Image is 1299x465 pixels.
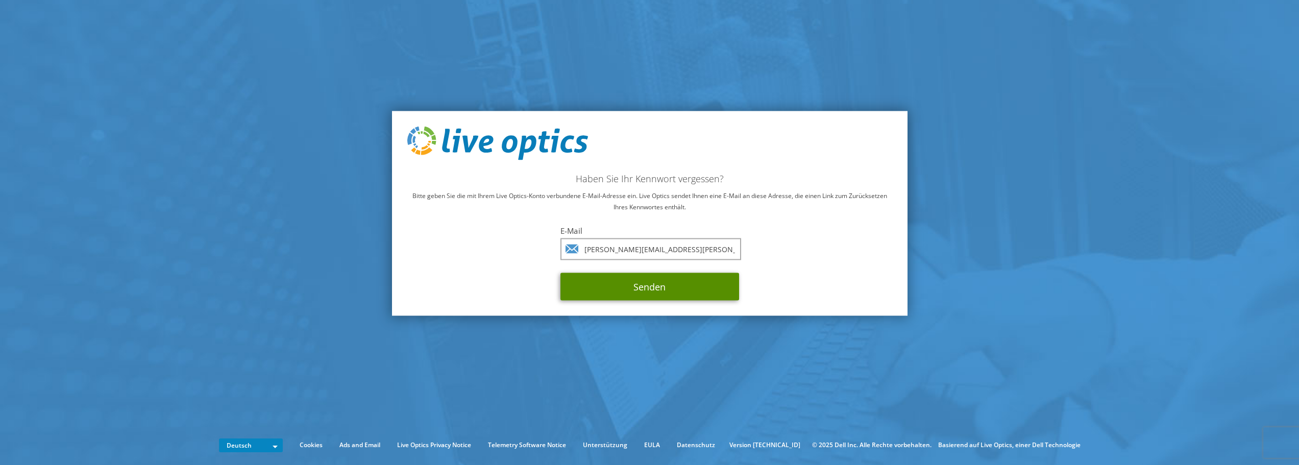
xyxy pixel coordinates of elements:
[560,225,739,235] label: E-Mail
[938,439,1081,451] li: Basierend auf Live Optics, einer Dell Technologie
[807,439,937,451] li: © 2025 Dell Inc. Alle Rechte vorbehalten.
[560,273,739,300] button: Senden
[407,173,892,184] h2: Haben Sie Ihr Kennwort vergessen?
[724,439,805,451] li: Version [TECHNICAL_ID]
[480,439,574,451] a: Telemetry Software Notice
[407,127,588,160] img: live_optics_svg.svg
[575,439,635,451] a: Unterstützung
[292,439,330,451] a: Cookies
[636,439,668,451] a: EULA
[669,439,723,451] a: Datenschutz
[389,439,479,451] a: Live Optics Privacy Notice
[407,190,892,212] p: Bitte geben Sie die mit Ihrem Live Optics-Konto verbundene E-Mail-Adresse ein. Live Optics sendet...
[332,439,388,451] a: Ads and Email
